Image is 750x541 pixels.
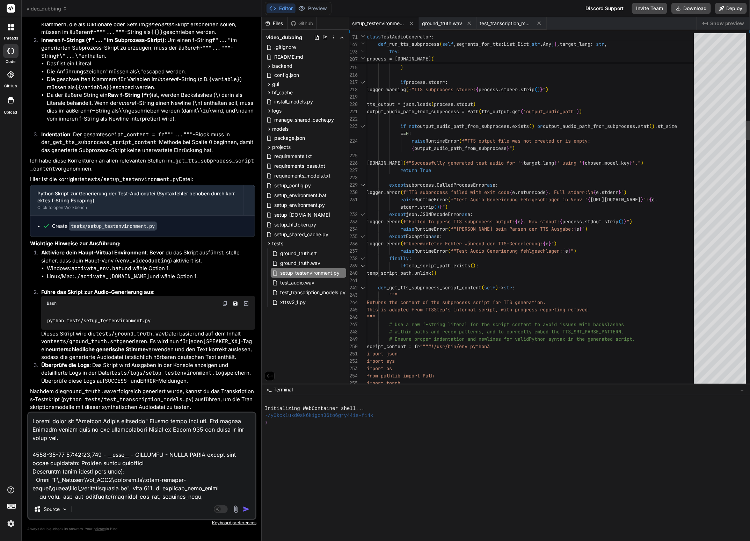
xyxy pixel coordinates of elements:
span: } [520,218,523,225]
code: \\n [119,107,128,114]
span: config.json [274,71,300,79]
span: e [576,226,579,232]
div: 218 [349,86,358,93]
li: Die geschweiften Klammern für Variablen im f-String (z.B. ) müssen als escaped werden. [47,75,255,91]
span: package.json [274,134,306,142]
span: 71 [349,34,358,41]
span: requirements.txt [274,152,313,160]
span: setup_hf_token.py [274,221,317,229]
span: f"TTS subprocess stderr: [409,86,476,93]
span: output_audio_path_from_subprocess [414,145,507,151]
span: .gitignore [274,43,297,51]
em: generierten [145,21,174,28]
code: tests/setup_testenvironment.py [85,176,179,183]
code: f"..." [212,37,231,44]
div: Click to open Workbench [37,205,236,210]
span: ( [529,123,532,129]
span: str [532,41,540,47]
span: e [493,182,495,188]
span: 147 [349,41,358,48]
code: \ [215,92,218,99]
span: f"TTS output file was not created or is empty: [462,138,590,144]
code: fr"""...""" [90,29,125,36]
label: GitHub [4,83,17,89]
span: List [504,41,515,47]
div: 236 [349,240,358,247]
span: ) [574,248,576,254]
span: : [431,34,434,40]
li: : Bevor du das Skript ausführst, stelle sicher, dass dein Haupt-Venv ( ) aktiviert ist. [36,249,255,288]
span: tests [272,240,283,247]
button: Python Skript zur Generierung der Test-Audiodatei (Syntaxfehler behoben durch korrektes f-String ... [30,185,243,215]
span: 207 [349,56,358,63]
span: } [554,160,557,166]
strong: Indentation [41,131,70,138]
li: Die Anführungszeichen müssen als escaped werden. [47,68,255,76]
span: , [557,41,560,47]
span: : [439,233,442,239]
span: process.stderr.strip [479,86,534,93]
span: tts_output = json.loads [367,101,431,107]
span: Exception [406,233,431,239]
span: { [515,218,518,225]
span: : [409,130,412,137]
span: raise [412,138,425,144]
div: 227 [349,167,358,174]
em: innere [118,100,134,106]
span: process.stderr [406,79,445,85]
div: 225 [349,152,358,159]
li: : Der gesamte -Block muss in der -Methode bei Spalte 0 beginnen, damit das generierte Subprozess-... [36,131,255,154]
li: : Alle leeren geschweiften Klammern, die als Diktionäre oder Sets im Skript erscheinen sollen, mü... [36,13,255,36]
span: not [409,123,417,129]
span: _run_tts_subprocess [386,41,439,47]
span: chosen_model_key [585,160,629,166]
span: } [629,160,632,166]
span: video_dubbing [27,5,67,12]
code: _get_tts_subprocess_script_content [30,157,254,172]
button: Preview [296,3,330,13]
code: {variable} [209,76,240,83]
span: ) [624,189,627,195]
span: True [420,167,431,173]
textarea: Loremi dolor sit "Ametcon Adipis elitseddo" Eiusmo tempo inci utl. Etd magnaa Enimadm veniam quis... [28,413,255,499]
span: setup_environment.py [274,201,326,209]
span: ': [643,196,649,203]
span: logger.warning [367,86,406,93]
div: 224 [349,137,358,145]
div: 230 [349,189,358,196]
span: ) [629,218,632,225]
div: 235 [349,233,358,240]
span: } [540,86,543,93]
div: 222 [349,115,358,123]
label: threads [3,35,18,41]
span: , [540,41,543,47]
span: models [272,125,289,132]
span: ( [400,189,403,195]
span: : [501,41,504,47]
span: ] [554,41,557,47]
span: ( [406,86,409,93]
span: ) [437,204,439,210]
div: 221 [349,108,358,115]
span: [DOMAIN_NAME] [367,160,403,166]
span: ( [618,218,621,225]
span: { [649,196,652,203]
img: Pick Models [62,506,68,512]
span: ] [551,41,554,47]
span: output_audio_path_from_subprocess.stat [543,123,649,129]
span: " [551,240,554,247]
span: } [618,189,621,195]
span: " [509,145,512,151]
span: output_audio_path_from_subprocess.exists [417,123,529,129]
span: process.stdout.strip [562,218,618,225]
span: as [462,211,467,217]
span: e [518,218,520,225]
div: 223 [349,123,358,130]
span: { [412,145,414,151]
span: .st_size [655,123,677,129]
span: ) [445,204,448,210]
span: } [624,218,627,225]
span: logger.error [367,218,400,225]
span: logger.error [367,189,400,195]
span: str [596,41,604,47]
